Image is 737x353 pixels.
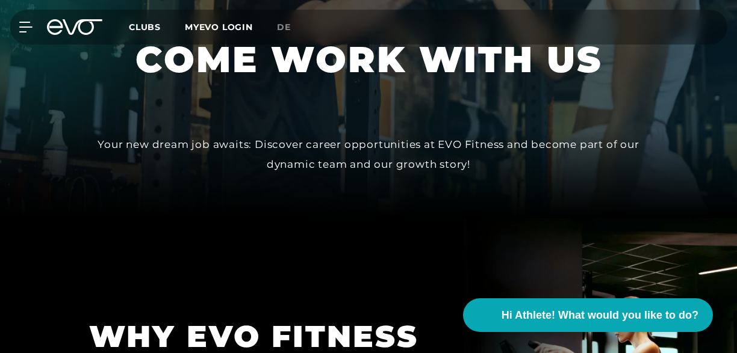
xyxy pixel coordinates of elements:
span: Clubs [129,22,161,32]
span: Hi Athlete! What would you like to do? [502,307,698,324]
a: de [277,20,305,34]
div: Your new dream job awaits: Discover career opportunities at EVO Fitness and become part of our dy... [98,135,639,174]
h1: COME WORK WITH US [135,36,602,83]
button: Hi Athlete! What would you like to do? [463,298,713,332]
span: de [277,22,291,32]
a: MYEVO LOGIN [185,22,253,32]
a: Clubs [129,21,185,32]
